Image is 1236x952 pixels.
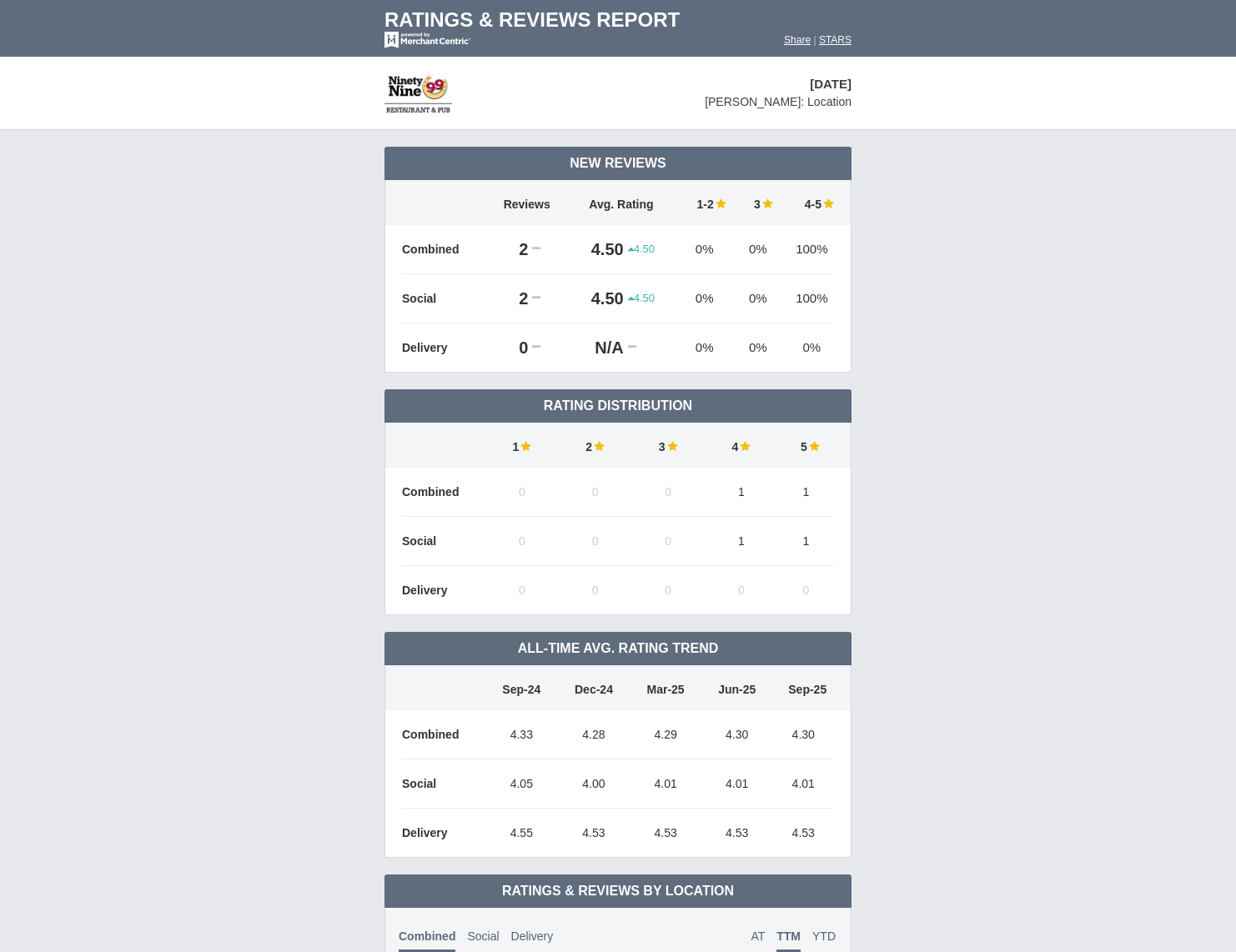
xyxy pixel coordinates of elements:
td: Rating Distribution [384,389,852,423]
td: 4.05 [485,759,558,809]
td: Delivery [402,566,485,615]
td: 1 [705,517,778,566]
td: Delivery [402,323,485,373]
span: [PERSON_NAME]: Location [705,95,852,108]
a: Share [784,34,811,46]
td: Combined [402,468,485,517]
td: 4.53 [772,809,834,858]
td: Social [402,759,485,809]
span: 0 [738,584,745,597]
td: Dec-24 [558,665,631,710]
td: Avg. Rating [568,180,674,225]
td: 2 [485,274,532,323]
td: 100% [781,225,834,274]
td: 4 [705,423,778,468]
span: | [813,34,816,46]
td: 4.01 [701,759,773,809]
td: Reviews [485,180,568,225]
img: star-full-15.png [592,440,605,452]
td: 1 [705,468,778,517]
img: star-full-15.png [666,440,678,452]
img: star-full-15.png [519,440,531,452]
span: 0 [519,534,525,548]
td: 2 [559,423,632,468]
td: 5 [778,423,834,468]
td: 4.30 [701,710,773,759]
td: Sep-25 [772,665,834,710]
td: 0% [675,323,735,373]
span: 0 [802,584,809,597]
td: 4.50 [568,225,627,274]
td: 4.53 [558,809,631,858]
td: Ratings & Reviews by Location [384,874,852,908]
span: Social [467,929,499,943]
td: New Reviews [384,147,852,180]
span: 4.50 [628,242,655,257]
img: star-full-15.png [821,198,834,209]
span: 0 [665,485,671,499]
span: [DATE] [810,77,852,91]
td: Social [402,274,485,323]
td: 4-5 [781,180,834,225]
span: Combined [399,929,455,952]
td: 3 [735,180,781,225]
td: 0 [485,323,532,373]
td: Combined [402,225,485,274]
td: 4.00 [558,759,631,809]
span: 0 [519,485,525,499]
td: Sep-24 [485,665,558,710]
td: 0% [781,323,834,373]
span: 0 [592,534,599,548]
td: 4.55 [485,809,558,858]
td: 1 [485,423,559,468]
td: 100% [781,274,834,323]
td: Mar-25 [630,665,701,710]
td: 2 [485,225,532,274]
td: Jun-25 [701,665,773,710]
td: 4.28 [558,710,631,759]
td: 0% [675,225,735,274]
img: mc-powered-by-logo-white-103.png [384,32,470,48]
td: 4.53 [701,809,773,858]
td: 1 [778,468,834,517]
td: 4.53 [630,809,701,858]
img: star-full-15.png [761,198,773,209]
td: 0% [675,274,735,323]
span: 0 [592,485,599,499]
td: 0% [735,225,781,274]
span: YTD [812,929,836,943]
td: 3 [631,423,705,468]
td: 4.29 [630,710,701,759]
td: All-Time Avg. Rating Trend [384,632,852,665]
img: star-full-15.png [738,440,751,452]
td: 4.50 [568,274,627,323]
span: 4.50 [628,291,655,306]
td: 0% [735,323,781,373]
img: star-full-15.png [807,440,820,452]
td: Social [402,517,485,566]
td: 1-2 [675,180,735,225]
a: STARS [819,34,852,46]
td: 4.30 [772,710,834,759]
span: 0 [519,584,525,597]
span: 0 [665,584,671,597]
span: Delivery [511,929,554,943]
td: 0% [735,274,781,323]
td: Delivery [402,809,485,858]
span: 0 [592,584,599,597]
td: 4.33 [485,710,558,759]
span: 0 [665,534,671,548]
td: N/A [568,323,627,373]
img: star-full-15.png [714,198,726,209]
td: 1 [778,517,834,566]
span: TTM [776,929,801,952]
img: stars-99-restaurant-pub-logo-50.png [384,73,452,113]
td: 4.01 [772,759,834,809]
span: AT [751,929,765,943]
td: Combined [402,710,485,759]
td: 4.01 [630,759,701,809]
